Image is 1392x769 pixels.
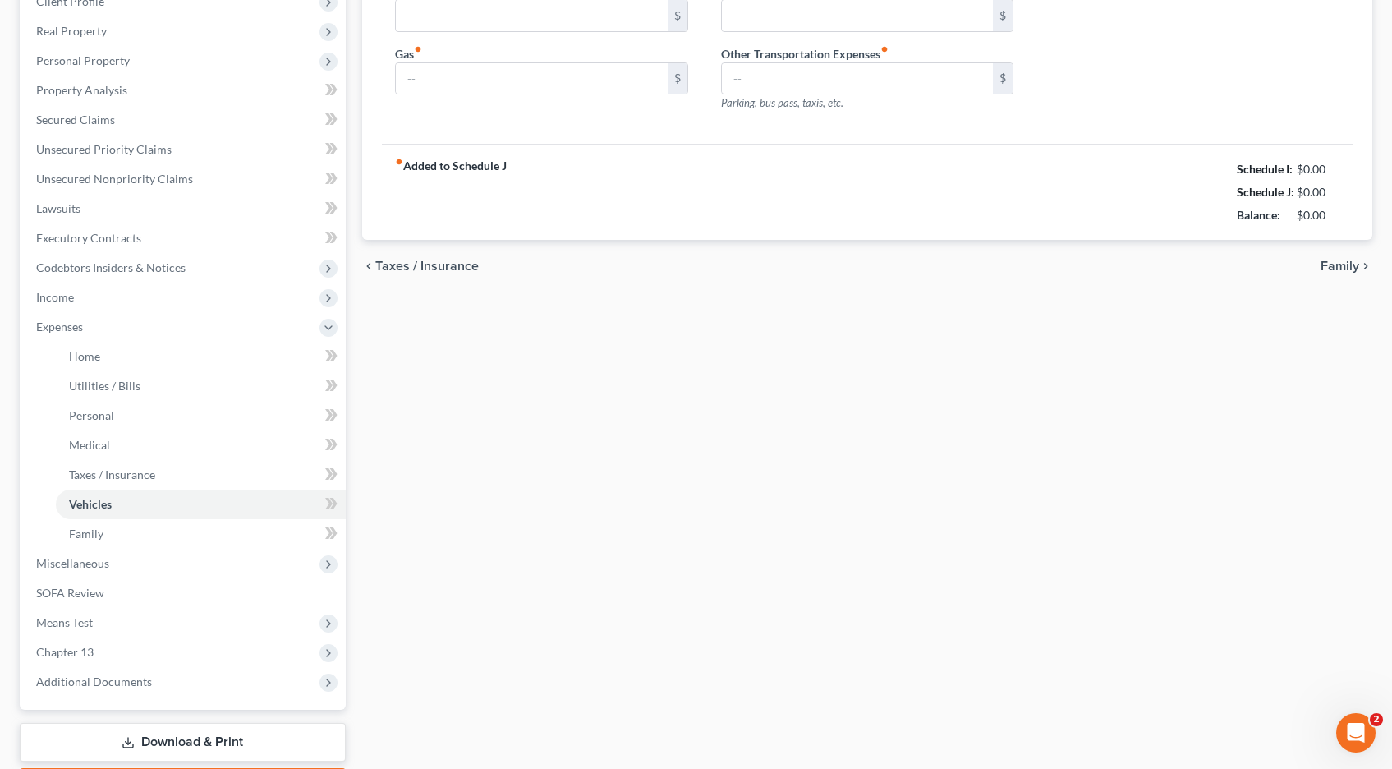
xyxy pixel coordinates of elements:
span: Personal [69,408,114,422]
span: Codebtors Insiders & Notices [36,260,186,274]
span: Family [1321,260,1359,273]
span: 2 [1370,713,1383,726]
input: -- [396,63,668,94]
span: Vehicles [69,497,112,511]
a: Unsecured Priority Claims [23,135,346,164]
span: Expenses [36,320,83,334]
a: Family [56,519,346,549]
a: Unsecured Nonpriority Claims [23,164,346,194]
span: Executory Contracts [36,231,141,245]
a: Download & Print [20,723,346,762]
i: fiber_manual_record [880,45,889,53]
span: Lawsuits [36,201,80,215]
a: Property Analysis [23,76,346,105]
span: Chapter 13 [36,645,94,659]
a: Secured Claims [23,105,346,135]
span: Utilities / Bills [69,379,140,393]
div: $0.00 [1297,161,1340,177]
span: Real Property [36,24,107,38]
i: chevron_right [1359,260,1372,273]
strong: Schedule I: [1237,162,1293,176]
a: Vehicles [56,490,346,519]
span: Parking, bus pass, taxis, etc. [721,96,843,109]
a: Executory Contracts [23,223,346,253]
span: Property Analysis [36,83,127,97]
span: Unsecured Priority Claims [36,142,172,156]
span: Medical [69,438,110,452]
i: chevron_left [362,260,375,273]
span: Taxes / Insurance [375,260,479,273]
strong: Added to Schedule J [395,158,507,227]
a: Home [56,342,346,371]
button: chevron_left Taxes / Insurance [362,260,479,273]
div: $0.00 [1297,184,1340,200]
i: fiber_manual_record [395,158,403,166]
div: $ [668,63,687,94]
label: Gas [395,45,422,62]
button: Family chevron_right [1321,260,1372,273]
input: -- [722,63,994,94]
a: Taxes / Insurance [56,460,346,490]
span: Family [69,527,103,541]
a: Medical [56,431,346,460]
i: fiber_manual_record [414,45,422,53]
strong: Balance: [1237,208,1280,222]
a: Lawsuits [23,194,346,223]
span: Additional Documents [36,675,152,688]
span: Personal Property [36,53,130,67]
div: $0.00 [1297,207,1340,223]
div: $ [993,63,1013,94]
strong: Schedule J: [1237,185,1294,199]
span: Taxes / Insurance [69,467,155,481]
span: SOFA Review [36,586,104,600]
span: Secured Claims [36,113,115,127]
span: Income [36,290,74,304]
a: Utilities / Bills [56,371,346,401]
a: Personal [56,401,346,431]
span: Unsecured Nonpriority Claims [36,172,193,186]
a: SOFA Review [23,578,346,608]
iframe: Intercom live chat [1336,713,1376,753]
label: Other Transportation Expenses [721,45,889,62]
span: Miscellaneous [36,556,109,570]
span: Means Test [36,615,93,629]
span: Home [69,349,100,363]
